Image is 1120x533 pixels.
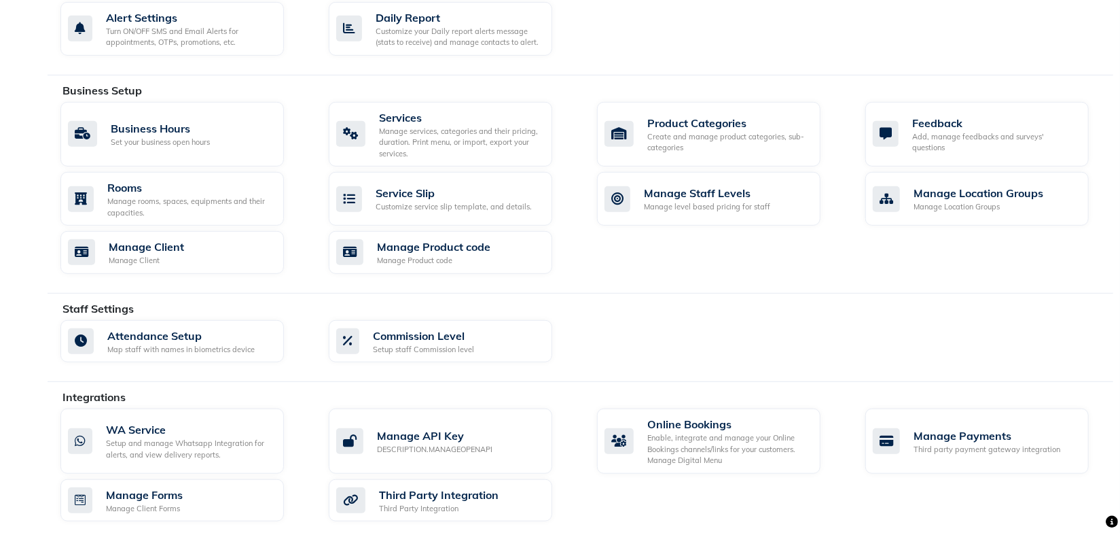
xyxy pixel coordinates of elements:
div: Create and manage product categories, sub-categories [647,131,810,154]
a: Service SlipCustomize service slip template, and details. [329,172,577,226]
a: Online BookingsEnable, integrate and manage your Online Bookings channels/links for your customer... [597,409,845,474]
div: Feedback [912,115,1078,131]
div: Manage Client [109,239,184,255]
a: Manage Staff LevelsManage level based pricing for staff [597,172,845,226]
a: Manage ClientManage Client [60,231,308,274]
div: Manage Client [109,255,184,266]
a: Manage Product codeManage Product code [329,231,577,274]
div: Manage Forms [106,487,183,503]
div: Manage API Key [377,428,492,444]
a: Commission LevelSetup staff Commission level [329,320,577,363]
div: Product Categories [647,115,810,131]
div: Services [379,109,541,126]
div: Set your business open hours [111,137,210,148]
div: WA Service [106,422,273,438]
div: Rooms [107,179,273,196]
div: Online Bookings [647,416,810,432]
div: Map staff with names in biometrics device [107,344,255,356]
div: Manage rooms, spaces, equipments and their capacities. [107,196,273,218]
a: Product CategoriesCreate and manage product categories, sub-categories [597,102,845,167]
a: Manage Location GroupsManage Location Groups [865,172,1113,226]
a: Manage PaymentsThird party payment gateway integration [865,409,1113,474]
a: WA ServiceSetup and manage Whatsapp Integration for alerts, and view delivery reports. [60,409,308,474]
a: Alert SettingsTurn ON/OFF SMS and Email Alerts for appointments, OTPs, promotions, etc. [60,2,308,56]
a: RoomsManage rooms, spaces, equipments and their capacities. [60,172,308,226]
div: Manage Staff Levels [644,185,770,201]
div: Service Slip [376,185,532,201]
a: FeedbackAdd, manage feedbacks and surveys' questions [865,102,1113,167]
div: Business Hours [111,120,210,137]
div: Manage level based pricing for staff [644,201,770,213]
div: Alert Settings [106,10,273,26]
div: Third Party Integration [379,503,499,515]
a: Daily ReportCustomize your Daily report alerts message (stats to receive) and manage contacts to ... [329,2,577,56]
div: Customize service slip template, and details. [376,201,532,213]
div: Attendance Setup [107,328,255,344]
div: Add, manage feedbacks and surveys' questions [912,131,1078,154]
div: Manage Product code [377,255,490,266]
div: Manage Product code [377,239,490,255]
div: Manage Location Groups [914,201,1043,213]
div: Commission Level [373,328,474,344]
div: Turn ON/OFF SMS and Email Alerts for appointments, OTPs, promotions, etc. [106,26,273,48]
a: Manage API KeyDESCRIPTION.MANAGEOPENAPI [329,409,577,474]
div: Setup staff Commission level [373,344,474,356]
div: Manage Client Forms [106,503,183,515]
a: Manage FormsManage Client Forms [60,479,308,522]
a: Attendance SetupMap staff with names in biometrics device [60,320,308,363]
a: ServicesManage services, categories and their pricing, duration. Print menu, or import, export yo... [329,102,577,167]
div: Setup and manage Whatsapp Integration for alerts, and view delivery reports. [106,438,273,460]
div: DESCRIPTION.MANAGEOPENAPI [377,444,492,455]
div: Manage Payments [914,428,1060,444]
div: Third Party Integration [379,487,499,503]
div: Manage Location Groups [914,185,1043,201]
a: Business HoursSet your business open hours [60,102,308,167]
div: Third party payment gateway integration [914,444,1060,455]
div: Daily Report [376,10,541,26]
div: Customize your Daily report alerts message (stats to receive) and manage contacts to alert. [376,26,541,48]
a: Third Party IntegrationThird Party Integration [329,479,577,522]
div: Manage services, categories and their pricing, duration. Print menu, or import, export your servi... [379,126,541,160]
div: Enable, integrate and manage your Online Bookings channels/links for your customers. Manage Digit... [647,432,810,466]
